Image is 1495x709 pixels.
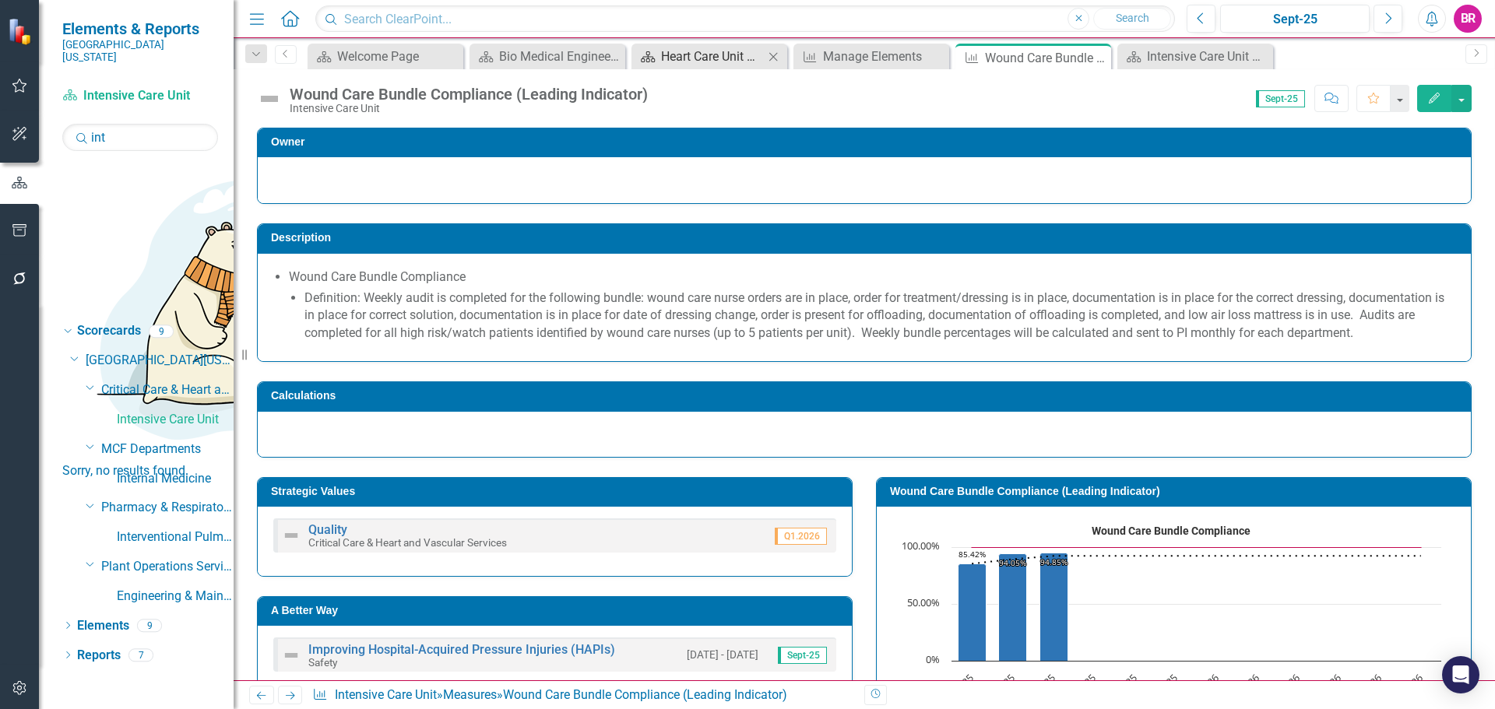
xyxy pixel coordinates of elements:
[1226,10,1364,29] div: Sept-25
[308,642,615,657] a: Improving Hospital-Acquired Pressure Injuries (HAPIs)
[271,486,844,497] h3: Strategic Values
[503,687,787,702] div: Wound Care Bundle Compliance (Leading Indicator)
[1121,47,1269,66] a: Intensive Care Unit Dashboard
[999,553,1027,661] path: Aug-25, 94.04761905. Rate.
[778,647,827,664] span: Sept-25
[86,352,234,370] a: [GEOGRAPHIC_DATA][US_STATE]
[902,539,940,553] text: 100.00%
[6,16,36,46] img: ClearPoint Strategy
[1116,12,1149,24] span: Search
[304,290,1444,341] span: Definition: Weekly audit is completed for the following bundle: wound care nurse orders are in pl...
[1454,5,1482,33] button: BR
[62,38,218,64] small: [GEOGRAPHIC_DATA][US_STATE]
[969,544,1424,550] g: Goal, series 3 of 3. Line with 12 data points.
[271,136,1463,148] h3: Owner
[443,687,497,702] a: Measures
[117,588,234,605] a: Engineering & Maintenance
[890,486,1463,497] h3: Wound Care Bundle Compliance (Leading Indicator)
[290,103,648,114] div: Intensive Care Unit
[62,87,218,105] a: Intensive Care Unit
[271,390,1463,402] h3: Calculations
[62,19,218,38] span: Elements & Reports
[117,470,234,488] a: Internal Medicine
[117,528,234,546] a: Interventional Pulmonary Diagnostics
[959,547,1422,662] g: Rate, series 2 of 3. Bar series with 12 bars.
[687,648,758,662] small: [DATE] - [DATE]
[999,557,1026,568] text: 94.05%
[1442,656,1479,693] div: Open Intercom Messenger
[1040,553,1068,661] path: Sept-25, 94.84536082. Rate.
[959,549,986,560] text: 85.42%
[101,558,234,576] a: Plant Operations Services
[128,648,153,662] div: 7
[335,687,437,702] a: Intensive Care Unit
[308,656,337,669] small: Safety
[1093,8,1171,30] button: Search
[308,536,507,549] small: Critical Care & Heart and Vascular Services
[62,151,529,462] img: No results found
[290,86,648,103] div: Wound Care Bundle Compliance (Leading Indicator)
[62,124,218,151] input: Search Below...
[77,647,121,665] a: Reports
[257,86,282,111] img: Not Defined
[775,528,827,545] span: Q1.2026
[661,47,764,66] div: Heart Care Unit Dashboard
[271,605,844,616] h3: A Better Way
[77,617,129,635] a: Elements
[1220,5,1370,33] button: Sept-25
[117,411,234,429] a: Intensive Care Unit
[1092,525,1251,537] text: Wound Care Bundle Compliance
[137,619,162,632] div: 9
[101,381,234,399] a: Critical Care & Heart and Vascular Services
[1040,556,1068,567] text: 94.85%
[308,522,347,537] a: Quality
[499,47,621,66] div: Bio Medical Engineering Dashboard
[797,47,945,66] a: Manage Elements
[289,269,1455,342] li: Wound Care Bundle Compliance
[635,47,764,66] a: Heart Care Unit Dashboard
[1256,90,1305,107] span: Sept-25
[926,652,940,666] text: 0%
[823,47,945,66] div: Manage Elements
[985,48,1107,68] div: Wound Care Bundle Compliance (Leading Indicator)
[149,325,174,338] div: 9
[473,47,621,66] a: Bio Medical Engineering Dashboard
[271,232,1463,244] h3: Description
[959,563,987,661] path: Jul-25, 85.41666667. Rate.
[311,47,459,66] a: Welcome Page
[282,526,301,545] img: Not Defined
[101,440,234,458] a: MCF Departments
[101,499,234,517] a: Pharmacy & Respiratory
[337,47,459,66] div: Welcome Page
[315,5,1175,33] input: Search ClearPoint...
[282,646,301,665] img: Not Defined
[907,595,940,609] text: 50.00%
[1147,47,1269,66] div: Intensive Care Unit Dashboard
[77,322,141,340] a: Scorecards
[312,686,853,704] div: » »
